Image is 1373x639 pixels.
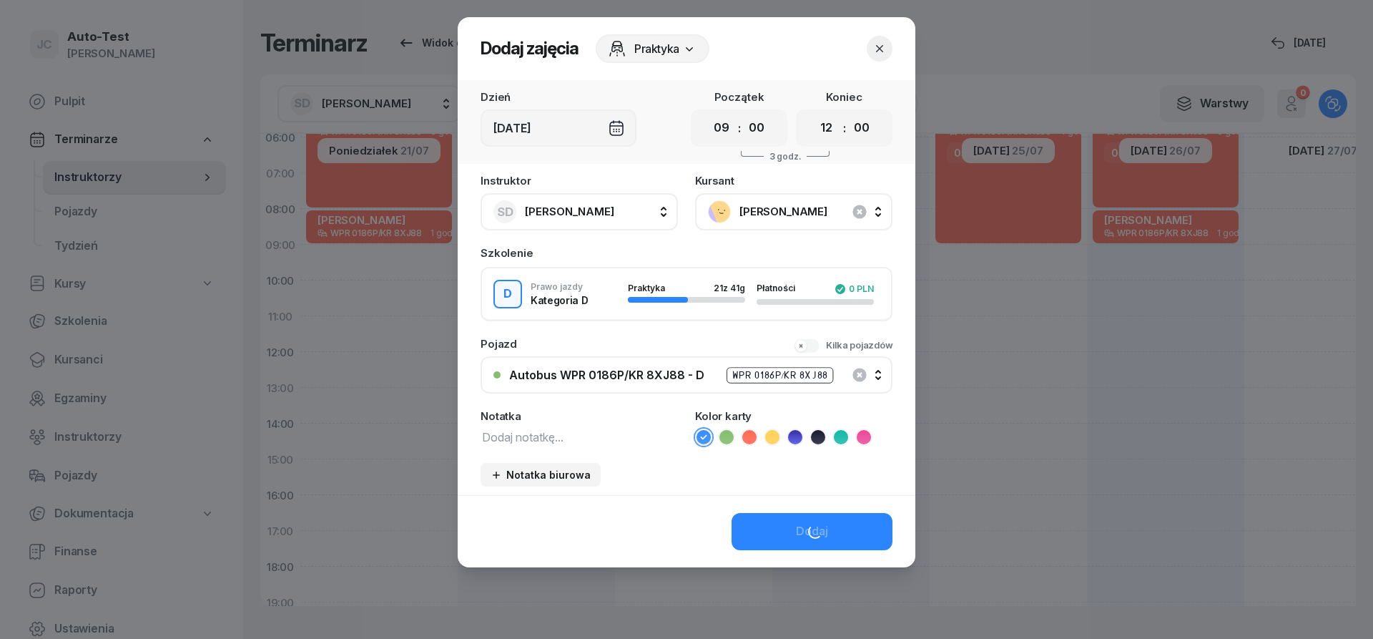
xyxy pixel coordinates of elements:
[481,356,892,394] button: Autobus WPR 0186P/KR 8XJ88 - DWPR 0186P/KR 8XJ88
[826,338,892,353] div: Kilka pojazdów
[509,369,704,381] div: Autobus WPR 0186P/KR 8XJ88 - D
[794,338,892,353] button: Kilka pojazdów
[727,367,834,384] div: WPR 0186P/KR 8XJ88
[481,463,601,487] button: Notatka biurowa
[738,119,741,137] div: :
[525,205,614,218] span: [PERSON_NAME]
[714,283,745,293] div: 21 z 41g
[739,203,880,221] span: [PERSON_NAME]
[497,206,513,218] span: SD
[628,283,665,293] span: Praktyka
[491,469,591,481] div: Notatka biurowa
[634,40,679,57] span: Praktyka
[481,37,579,60] h2: Dodaj zajęcia
[482,268,891,320] button: DPrawo jazdyKategoria DPraktyka21z 41gPłatności0 PLN
[835,283,874,295] div: 0 PLN
[757,283,804,295] div: Płatności
[843,119,846,137] div: :
[481,193,678,230] button: SD[PERSON_NAME]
